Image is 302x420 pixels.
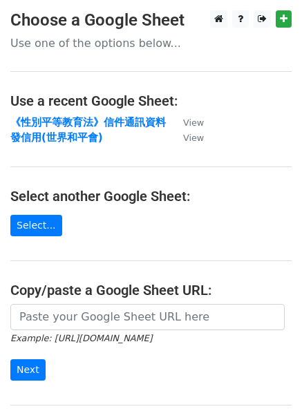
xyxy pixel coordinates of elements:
input: Next [10,359,46,381]
small: View [183,117,204,128]
small: Example: [URL][DOMAIN_NAME] [10,333,152,343]
h4: Use a recent Google Sheet: [10,93,292,109]
h4: Copy/paste a Google Sheet URL: [10,282,292,298]
p: Use one of the options below... [10,36,292,50]
input: Paste your Google Sheet URL here [10,304,285,330]
h4: Select another Google Sheet: [10,188,292,204]
a: View [169,116,204,128]
a: 發信用(世界和平會) [10,131,103,144]
h3: Choose a Google Sheet [10,10,292,30]
a: 《性別平等教育法》信件通訊資料 [10,116,166,128]
a: Select... [10,215,62,236]
a: View [169,131,204,144]
small: View [183,133,204,143]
